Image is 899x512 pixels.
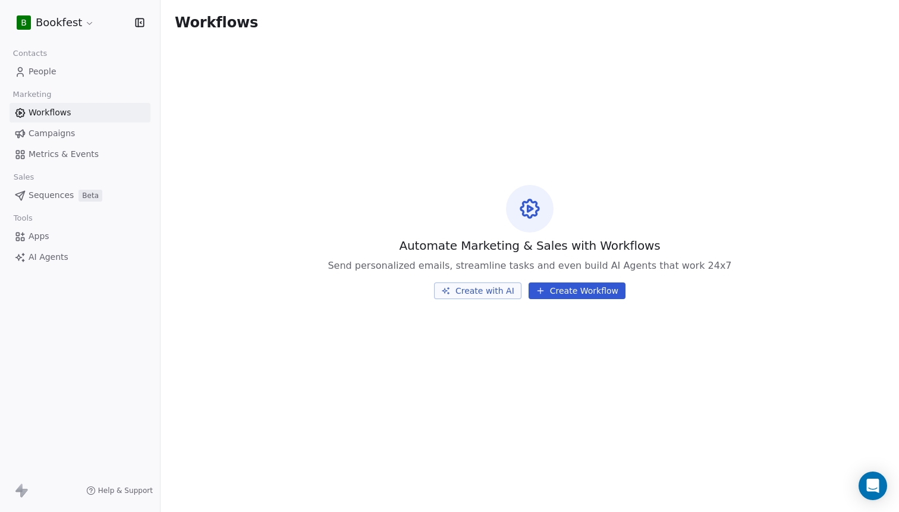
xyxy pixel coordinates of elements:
a: Help & Support [86,486,153,495]
button: BBookfest [14,12,97,33]
span: AI Agents [29,251,68,263]
span: Bookfest [36,15,82,30]
div: Open Intercom Messenger [859,472,887,500]
span: Send personalized emails, streamline tasks and even build AI Agents that work 24x7 [328,259,731,273]
span: Contacts [8,45,52,62]
span: Tools [8,209,37,227]
span: Metrics & Events [29,148,99,161]
span: Workflows [29,106,71,119]
a: Workflows [10,103,150,122]
button: Create with AI [434,282,521,299]
span: Automate Marketing & Sales with Workflows [399,237,660,254]
span: B [21,17,27,29]
span: People [29,65,56,78]
a: People [10,62,150,81]
span: Apps [29,230,49,243]
span: Sales [8,168,39,186]
span: Beta [78,190,102,202]
span: Campaigns [29,127,75,140]
a: Campaigns [10,124,150,143]
a: Metrics & Events [10,145,150,164]
a: SequencesBeta [10,186,150,205]
button: Create Workflow [529,282,625,299]
span: Sequences [29,189,74,202]
a: AI Agents [10,247,150,267]
span: Workflows [175,14,258,31]
span: Help & Support [98,486,153,495]
span: Marketing [8,86,56,103]
a: Apps [10,227,150,246]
